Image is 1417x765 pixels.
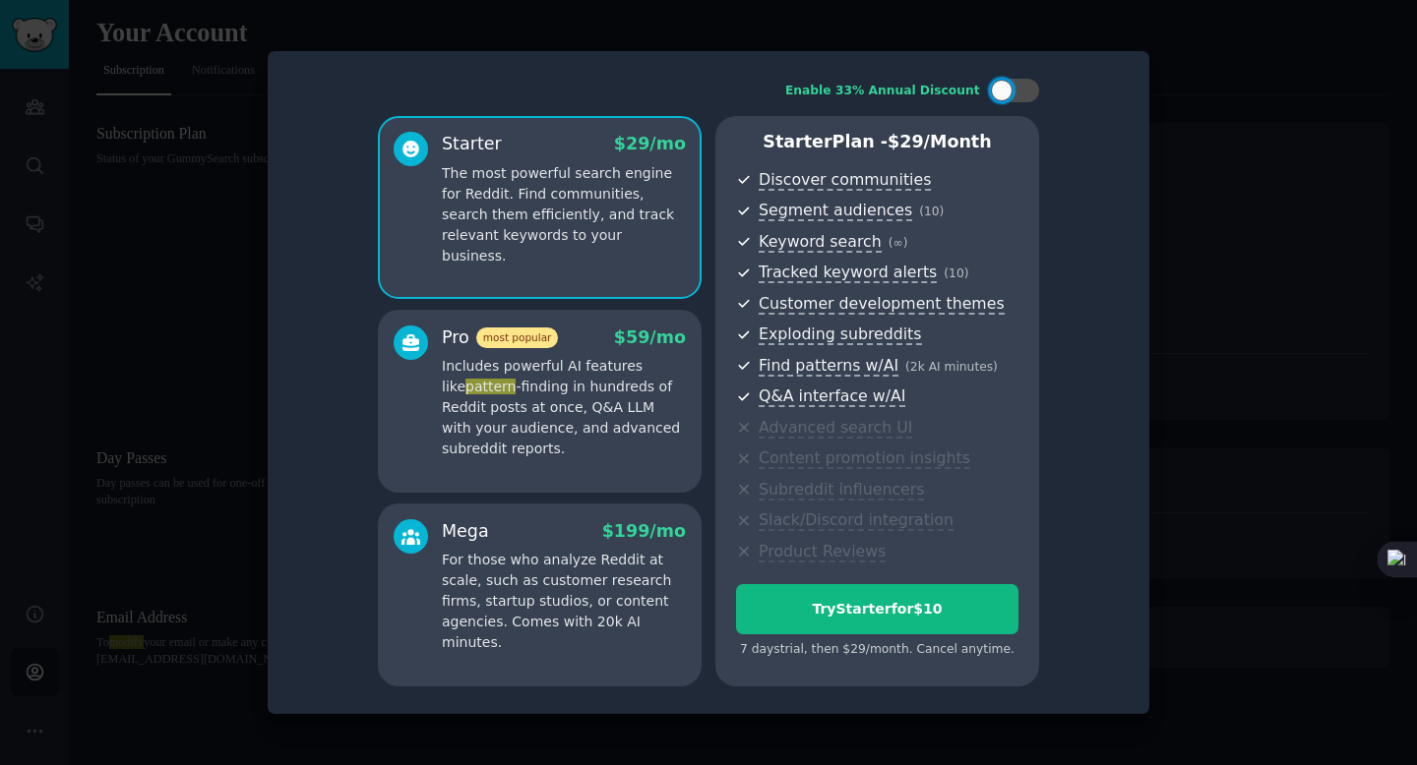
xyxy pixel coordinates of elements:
span: Customer development themes [759,294,1005,315]
span: Segment audiences [759,201,912,221]
span: ( ∞ ) [889,236,908,250]
span: Advanced search UI [759,418,912,439]
span: Slack/Discord integration [759,510,954,531]
p: Includes powerful AI features like -finding in hundreds of Reddit posts at once, Q&A LLM with you... [442,356,686,459]
p: For those who analyze Reddit at scale, such as customer research firms, startup studios, or conte... [442,550,686,653]
div: Starter [442,132,502,156]
div: Mega [442,519,489,544]
span: ( 2k AI minutes ) [905,360,998,374]
doubao-vocabulary-highlight: pattern [465,379,516,394]
div: 7 days trial, then $ 29 /month . Cancel anytime. [736,641,1018,659]
span: Find patterns w/AI [759,356,898,377]
span: $ 199 /mo [602,521,686,541]
span: Content promotion insights [759,448,970,469]
span: ( 10 ) [919,205,944,218]
div: Enable 33% Annual Discount [785,83,980,100]
button: TryStarterfor$10 [736,584,1018,634]
div: Try Starter for $10 [737,599,1017,619]
span: $ 59 /mo [614,327,686,347]
span: Exploding subreddits [759,324,921,345]
span: most popular [476,327,559,348]
span: Product Reviews [759,542,886,562]
span: Keyword search [759,232,882,253]
span: $ 29 /month [888,132,992,151]
span: $ 29 /mo [614,134,686,153]
span: Q&A interface w/AI [759,386,905,407]
div: Pro [442,325,558,350]
span: Tracked keyword alerts [759,263,937,283]
span: ( 10 ) [944,266,968,280]
span: Subreddit influencers [759,480,924,500]
span: Discover communities [759,170,931,191]
p: The most powerful search engine for Reddit. Find communities, search them efficiently, and track ... [442,163,686,266]
p: Starter Plan - [736,130,1018,154]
